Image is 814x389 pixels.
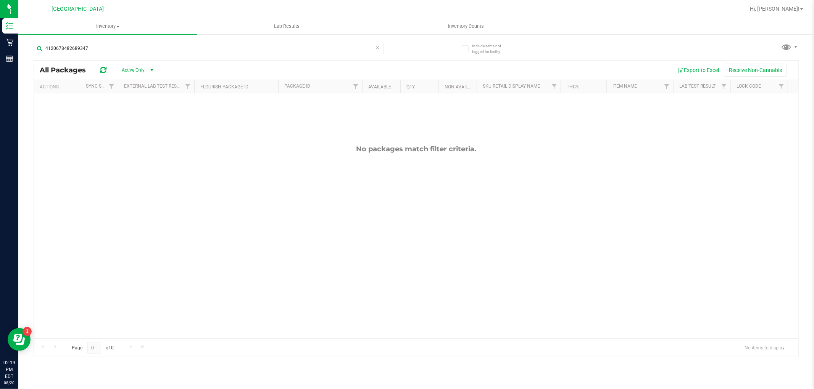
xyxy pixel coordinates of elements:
[472,43,510,54] span: Include items not tagged for facility
[284,83,310,89] a: Package ID
[200,84,248,90] a: Flourish Package ID
[718,80,730,93] a: Filter
[376,18,555,34] a: Inventory Counts
[6,22,13,30] inline-svg: Inventory
[23,327,32,336] iframe: Resource center unread badge
[197,18,376,34] a: Lab Results
[375,43,380,53] span: Clear
[724,64,787,77] button: Receive Non-Cannabis
[65,342,120,354] span: Page of 0
[738,342,791,353] span: No items to display
[6,55,13,62] inline-svg: Reports
[406,84,415,90] a: Qty
[182,80,194,93] a: Filter
[661,80,673,93] a: Filter
[6,38,13,46] inline-svg: Retail
[445,84,479,90] a: Non-Available
[613,83,637,89] a: Item Name
[737,83,761,89] a: Lock Code
[34,43,384,54] input: Search Package ID, Item Name, SKU, Lot or Part Number...
[438,23,494,30] span: Inventory Counts
[679,83,716,89] a: Lab Test Result
[483,83,540,89] a: Sku Retail Display Name
[34,145,798,153] div: No packages match filter criteria.
[8,328,31,351] iframe: Resource center
[548,80,561,93] a: Filter
[18,23,197,30] span: Inventory
[124,83,184,89] a: External Lab Test Result
[775,80,788,93] a: Filter
[368,84,391,90] a: Available
[18,18,197,34] a: Inventory
[52,6,104,12] span: [GEOGRAPHIC_DATA]
[40,66,93,74] span: All Packages
[105,80,118,93] a: Filter
[264,23,310,30] span: Lab Results
[750,6,799,12] span: Hi, [PERSON_NAME]!
[350,80,362,93] a: Filter
[40,84,77,90] div: Actions
[3,380,15,386] p: 08/20
[567,84,579,90] a: THC%
[3,359,15,380] p: 02:19 PM EDT
[86,83,115,89] a: Sync Status
[673,64,724,77] button: Export to Excel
